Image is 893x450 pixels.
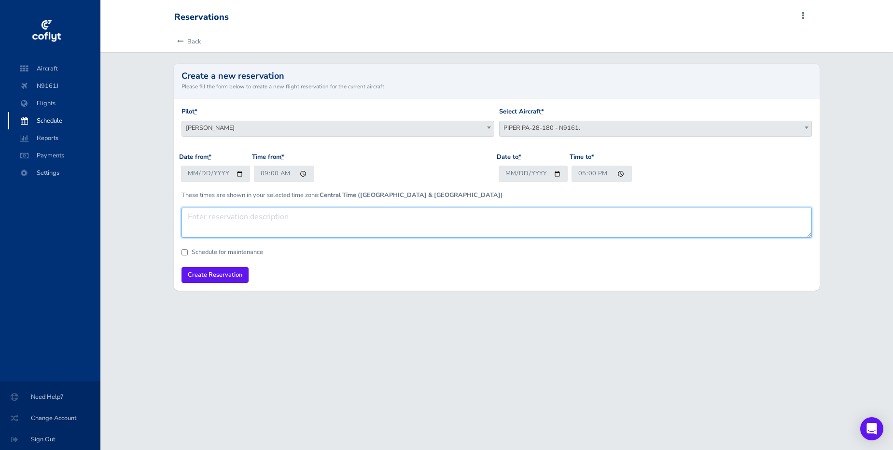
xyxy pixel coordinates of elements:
[195,107,197,116] abbr: required
[497,152,521,162] label: Date to
[541,107,544,116] abbr: required
[500,121,811,135] span: PIPER PA-28-180 - N9161J
[518,153,521,161] abbr: required
[17,60,91,77] span: Aircraft
[174,12,229,23] div: Reservations
[860,417,883,440] div: Open Intercom Messenger
[30,17,62,46] img: coflyt logo
[17,147,91,164] span: Payments
[17,112,91,129] span: Schedule
[252,152,284,162] label: Time from
[181,82,812,91] small: Please fill the form below to create a new flight reservation for the current aircraft
[182,121,494,135] span: Jordan Judt
[181,190,812,200] p: These times are shown in your selected time zone:
[181,267,249,283] input: Create Reservation
[17,164,91,182] span: Settings
[12,431,89,448] span: Sign Out
[174,31,201,52] a: Back
[281,153,284,161] abbr: required
[570,152,594,162] label: Time to
[17,77,91,95] span: N9161J
[209,153,211,161] abbr: required
[499,107,544,117] label: Select Aircraft
[181,107,197,117] label: Pilot
[181,121,494,137] span: Jordan Judt
[192,249,263,255] label: Schedule for maintenance
[17,95,91,112] span: Flights
[17,129,91,147] span: Reports
[181,71,812,80] h2: Create a new reservation
[320,191,503,199] b: Central Time ([GEOGRAPHIC_DATA] & [GEOGRAPHIC_DATA])
[12,388,89,406] span: Need Help?
[499,121,812,137] span: PIPER PA-28-180 - N9161J
[591,153,594,161] abbr: required
[179,152,211,162] label: Date from
[12,409,89,427] span: Change Account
